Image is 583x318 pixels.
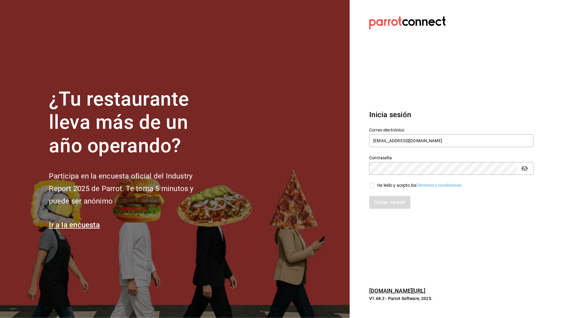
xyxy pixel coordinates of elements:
[369,128,534,132] label: Correo electrónico
[417,183,463,188] a: Términos y condiciones.
[49,170,214,207] h2: Participa en la encuesta oficial del Industry Report 2025 de Parrot. Te toma 5 minutos y puede se...
[49,221,100,229] a: Ir a la encuesta
[369,134,534,147] input: Ingresa tu correo electrónico
[49,88,214,158] h1: ¿Tu restaurante lleva más de un año operando?
[369,295,534,302] p: V1.68.3 - Parrot Software, 2025.
[369,287,425,294] a: [DOMAIN_NAME][URL]
[377,182,463,189] div: He leído y acepto los
[519,163,530,174] button: passwordField
[369,156,534,160] label: Contraseña
[369,109,534,120] h3: Inicia sesión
